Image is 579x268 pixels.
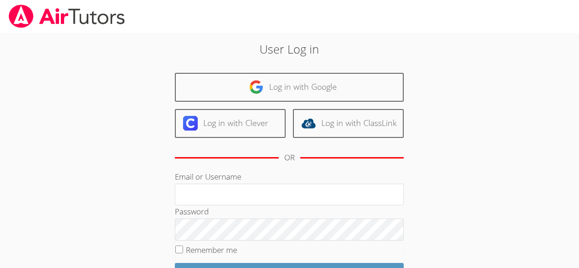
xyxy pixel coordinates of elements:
[301,116,316,131] img: classlink-logo-d6bb404cc1216ec64c9a2012d9dc4662098be43eaf13dc465df04b49fa7ab582.svg
[175,171,241,182] label: Email or Username
[183,116,198,131] img: clever-logo-6eab21bc6e7a338710f1a6ff85c0baf02591cd810cc4098c63d3a4b26e2feb20.svg
[175,73,404,102] a: Log in with Google
[293,109,404,138] a: Log in with ClassLink
[175,206,209,217] label: Password
[284,151,295,164] div: OR
[8,5,126,28] img: airtutors_banner-c4298cdbf04f3fff15de1276eac7730deb9818008684d7c2e4769d2f7ddbe033.png
[133,40,446,58] h2: User Log in
[175,109,286,138] a: Log in with Clever
[186,245,237,255] label: Remember me
[249,80,264,94] img: google-logo-50288ca7cdecda66e5e0955fdab243c47b7ad437acaf1139b6f446037453330a.svg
